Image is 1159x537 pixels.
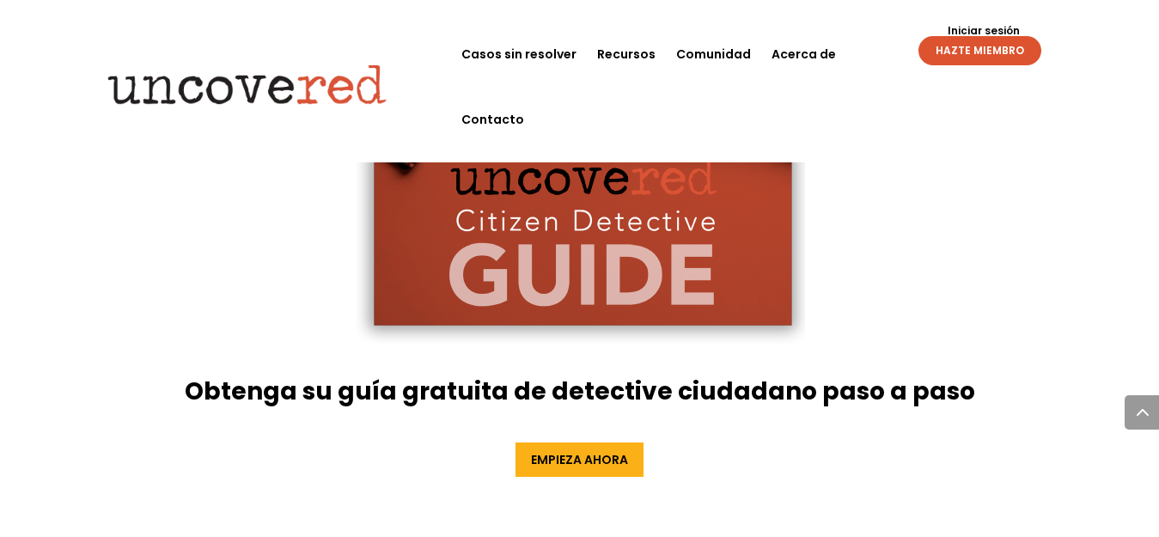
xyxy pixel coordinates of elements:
[948,23,1020,38] font: Iniciar sesión
[676,46,751,63] font: Comunidad
[461,46,576,63] font: Casos sin resolver
[531,451,628,468] font: Empieza ahora
[185,375,975,408] font: Obtenga su guía gratuita de detective ciudadano paso a paso
[936,43,1024,58] font: HAZTE MIEMBRO
[772,21,836,87] a: Acerca de
[918,36,1041,65] a: HAZTE MIEMBRO
[772,46,836,63] font: Acerca de
[461,21,576,87] a: Casos sin resolver
[938,26,1029,36] a: Iniciar sesión
[461,87,524,152] a: Contacto
[597,46,656,63] font: Recursos
[461,111,524,128] font: Contacto
[597,21,656,87] a: Recursos
[676,21,751,87] a: Comunidad
[95,53,401,116] img: Logotipo descubierto
[515,442,644,477] a: Empieza ahora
